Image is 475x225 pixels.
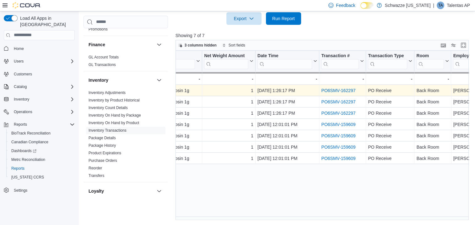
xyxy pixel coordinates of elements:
span: Package History [89,143,116,148]
div: Back Room [416,155,449,162]
div: MED - NuHi Live Rosin 1g [138,155,200,162]
div: Date Time [257,53,312,69]
div: Back Room [416,109,449,117]
span: Settings [11,186,75,194]
div: Transaction Type [368,53,407,69]
div: Transaction # URL [321,53,359,69]
span: Dashboards [11,148,36,153]
a: PO6SMV-159609 [321,156,355,161]
div: Finance [84,53,168,71]
span: Package Details [89,135,116,140]
span: Canadian Compliance [11,140,48,145]
button: Users [1,57,77,66]
a: Home [11,45,26,52]
div: Back Room [416,98,449,106]
div: 1 [204,121,253,128]
span: Catalog [14,84,27,89]
button: Users [11,58,26,65]
a: PO6SMV-159609 [321,122,355,127]
span: Run Report [272,15,295,22]
button: Catalog [11,83,29,91]
div: MED - NuHi Live Rosin 1g [138,132,200,140]
p: Showing 7 of 7 [175,32,472,39]
button: Reports [6,164,77,173]
span: Home [14,46,24,51]
h3: Inventory [89,77,108,83]
a: Transfers [89,173,104,178]
span: Load All Apps in [GEOGRAPHIC_DATA] [18,15,75,28]
span: Inventory Transactions [89,128,127,133]
button: Catalog [1,82,77,91]
span: Catalog [11,83,75,91]
div: PO Receive [368,121,412,128]
span: Washington CCRS [9,173,75,181]
span: Export [230,12,258,25]
button: Net Weight Amount [204,53,253,69]
span: Operations [11,108,75,116]
button: BioTrack Reconciliation [6,129,77,138]
button: Date Time [257,53,317,69]
a: Inventory Count Details [89,106,128,110]
a: Customers [11,70,35,78]
span: Customers [14,72,32,77]
div: Back Room [416,121,449,128]
a: Settings [11,187,30,194]
span: GL Transactions [89,62,116,67]
span: BioTrack Reconciliation [9,129,75,137]
span: Inventory Count Details [89,105,128,110]
span: Sort fields [229,43,245,48]
button: Operations [11,108,35,116]
div: - [321,75,364,83]
a: Dashboards [6,146,77,155]
div: MED - NuHi Live Rosin 1g [138,87,200,94]
div: 1 [204,155,253,162]
a: [US_STATE] CCRS [9,173,46,181]
a: GL Account Totals [89,55,119,59]
button: Inventory [89,77,154,83]
div: 1 [204,109,253,117]
span: Reorder [89,166,102,171]
span: Inventory On Hand by Product [89,120,139,125]
div: Net Weight Amount [204,53,248,59]
span: Reports [9,165,75,172]
div: Inventory [84,89,168,182]
span: 3 columns hidden [185,43,217,48]
div: - [257,75,317,83]
div: MED - NuHi Live Rosin 1g [138,98,200,106]
button: Reports [1,120,77,129]
div: - [368,75,412,83]
button: Canadian Compliance [6,138,77,146]
button: Finance [89,41,154,48]
span: Inventory by Product Historical [89,98,140,103]
div: [DATE] 12:01:01 PM [257,132,317,140]
span: Operations [14,109,32,114]
div: [DATE] 1:26:17 PM [257,87,317,94]
a: Product Expirations [89,151,121,155]
div: 1 [204,87,253,94]
button: Operations [1,107,77,116]
a: Purchase Orders [89,158,117,163]
button: Settings [1,185,77,195]
div: MED - NuHi Live Rosin 1g [138,109,200,117]
a: GL Transactions [89,63,116,67]
a: BioTrack Reconciliation [9,129,53,137]
button: Enter fullscreen [460,41,467,49]
p: Talentas AP [447,2,470,9]
span: BioTrack Reconciliation [11,131,51,136]
h3: Finance [89,41,105,48]
a: Canadian Compliance [9,138,51,146]
div: 1 [204,98,253,106]
a: Dashboards [9,147,39,155]
button: Export [226,12,262,25]
div: Transaction # [321,53,359,59]
a: PO6SMV-159609 [321,133,355,138]
a: Inventory Adjustments [89,91,126,95]
div: [DATE] 12:01:01 PM [257,121,317,128]
span: Canadian Compliance [9,138,75,146]
button: Display options [450,41,457,49]
a: Reorder [89,166,102,170]
button: Keyboard shortcuts [440,41,447,49]
div: [DATE] 12:01:01 PM [257,155,317,162]
div: Back Room [416,132,449,140]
